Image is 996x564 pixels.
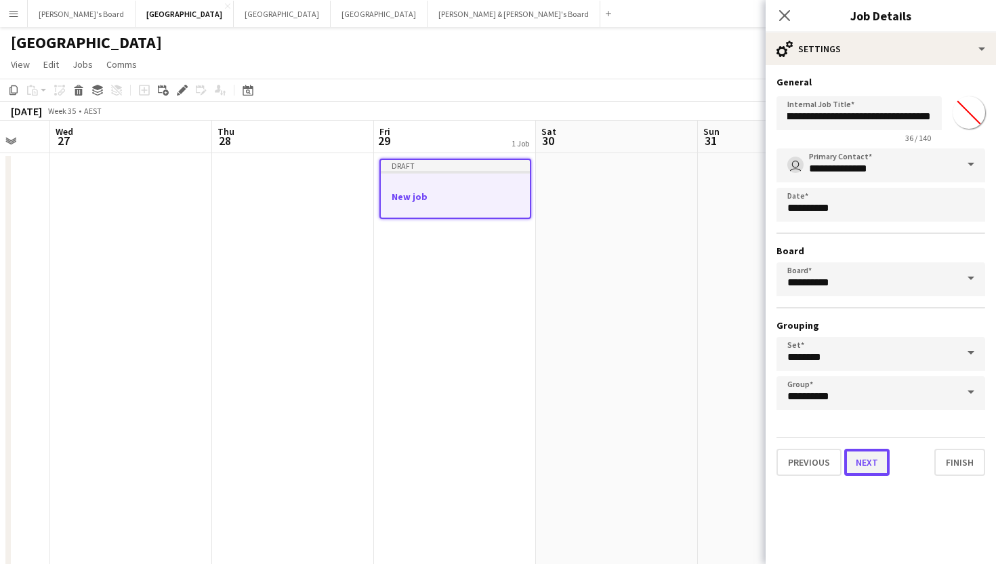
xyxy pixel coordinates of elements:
[381,160,530,171] div: Draft
[43,58,59,70] span: Edit
[379,125,390,138] span: Fri
[512,138,529,148] div: 1 Job
[54,133,73,148] span: 27
[844,449,890,476] button: Next
[934,449,985,476] button: Finish
[701,133,720,148] span: 31
[776,449,842,476] button: Previous
[377,133,390,148] span: 29
[539,133,556,148] span: 30
[379,159,531,219] app-job-card: DraftNew job
[11,58,30,70] span: View
[101,56,142,73] a: Comms
[72,58,93,70] span: Jobs
[776,245,985,257] h3: Board
[894,133,942,143] span: 36 / 140
[106,58,137,70] span: Comms
[703,125,720,138] span: Sun
[766,33,996,65] div: Settings
[217,125,234,138] span: Thu
[28,1,136,27] button: [PERSON_NAME]'s Board
[84,106,102,116] div: AEST
[215,133,234,148] span: 28
[331,1,428,27] button: [GEOGRAPHIC_DATA]
[776,76,985,88] h3: General
[45,106,79,116] span: Week 35
[541,125,556,138] span: Sat
[136,1,234,27] button: [GEOGRAPHIC_DATA]
[776,319,985,331] h3: Grouping
[67,56,98,73] a: Jobs
[766,7,996,24] h3: Job Details
[38,56,64,73] a: Edit
[381,190,530,203] h3: New job
[11,33,162,53] h1: [GEOGRAPHIC_DATA]
[428,1,600,27] button: [PERSON_NAME] & [PERSON_NAME]'s Board
[234,1,331,27] button: [GEOGRAPHIC_DATA]
[56,125,73,138] span: Wed
[5,56,35,73] a: View
[11,104,42,118] div: [DATE]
